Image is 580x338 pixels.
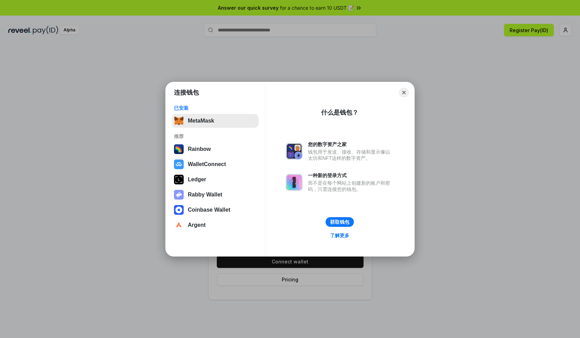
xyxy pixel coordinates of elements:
[188,192,222,198] div: Rabby Wallet
[308,149,394,161] div: 钱包用于发送、接收、存储和显示像以太坊和NFT这样的数字资产。
[326,231,354,240] a: 了解更多
[399,88,409,97] button: Close
[326,217,354,227] button: 获取钱包
[188,146,211,152] div: Rainbow
[172,218,259,232] button: Argent
[174,144,184,154] img: svg+xml,%3Csvg%20width%3D%22120%22%20height%3D%22120%22%20viewBox%3D%220%200%20120%20120%22%20fil...
[174,175,184,184] img: svg+xml,%3Csvg%20xmlns%3D%22http%3A%2F%2Fwww.w3.org%2F2000%2Fsvg%22%20width%3D%2228%22%20height%3...
[286,143,302,160] img: svg+xml,%3Csvg%20xmlns%3D%22http%3A%2F%2Fwww.w3.org%2F2000%2Fsvg%22%20fill%3D%22none%22%20viewBox...
[308,172,394,178] div: 一种新的登录方式
[174,205,184,215] img: svg+xml,%3Csvg%20width%3D%2228%22%20height%3D%2228%22%20viewBox%3D%220%200%2028%2028%22%20fill%3D...
[286,174,302,191] img: svg+xml,%3Csvg%20xmlns%3D%22http%3A%2F%2Fwww.w3.org%2F2000%2Fsvg%22%20fill%3D%22none%22%20viewBox...
[172,114,259,128] button: MetaMask
[172,157,259,171] button: WalletConnect
[174,190,184,200] img: svg+xml,%3Csvg%20xmlns%3D%22http%3A%2F%2Fwww.w3.org%2F2000%2Fsvg%22%20fill%3D%22none%22%20viewBox...
[188,118,214,124] div: MetaMask
[174,133,257,139] div: 推荐
[172,203,259,217] button: Coinbase Wallet
[188,161,226,167] div: WalletConnect
[172,173,259,186] button: Ledger
[330,219,349,225] div: 获取钱包
[174,105,257,111] div: 已安装
[174,160,184,169] img: svg+xml,%3Csvg%20width%3D%2228%22%20height%3D%2228%22%20viewBox%3D%220%200%2028%2028%22%20fill%3D...
[174,116,184,126] img: svg+xml,%3Csvg%20fill%3D%22none%22%20height%3D%2233%22%20viewBox%3D%220%200%2035%2033%22%20width%...
[174,88,199,97] h1: 连接钱包
[308,141,394,147] div: 您的数字资产之家
[188,222,206,228] div: Argent
[172,188,259,202] button: Rabby Wallet
[321,108,358,117] div: 什么是钱包？
[174,220,184,230] img: svg+xml,%3Csvg%20width%3D%2228%22%20height%3D%2228%22%20viewBox%3D%220%200%2028%2028%22%20fill%3D...
[172,142,259,156] button: Rainbow
[188,176,206,183] div: Ledger
[308,180,394,192] div: 而不是在每个网站上创建新的账户和密码，只需连接您的钱包。
[188,207,230,213] div: Coinbase Wallet
[330,232,349,239] div: 了解更多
